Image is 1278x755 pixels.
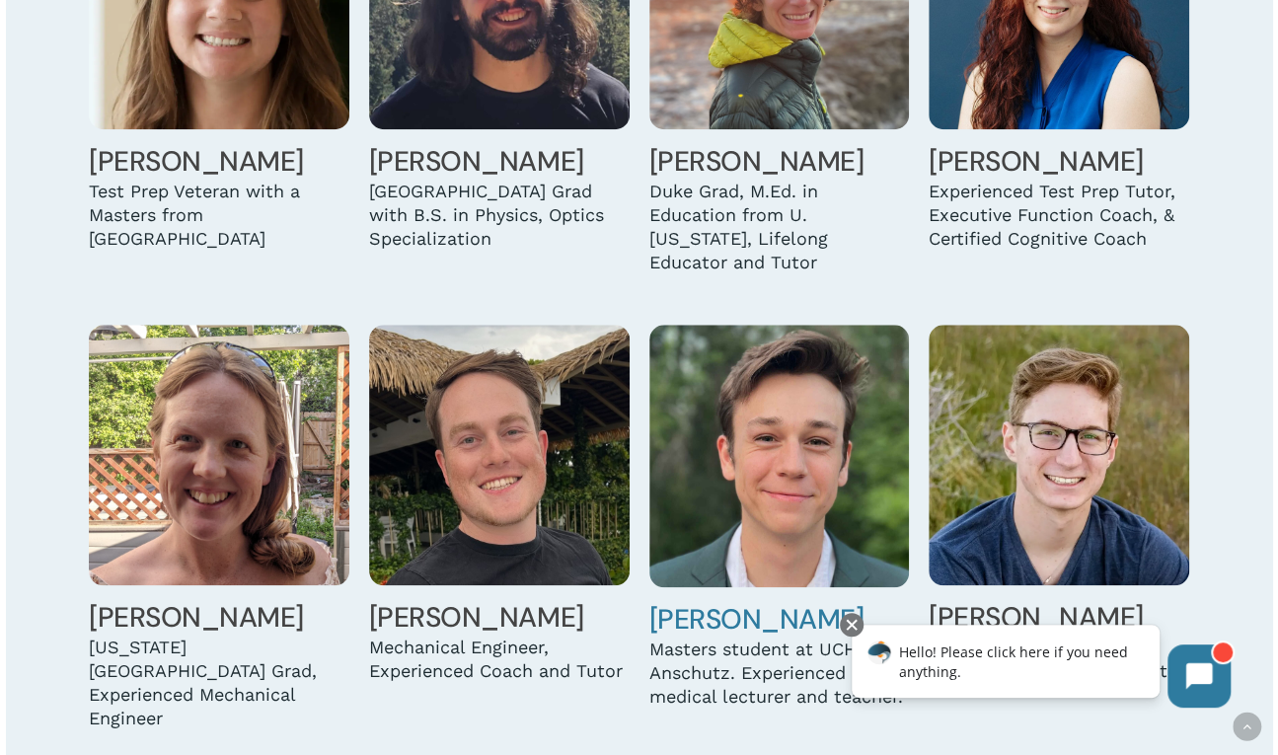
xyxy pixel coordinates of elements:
iframe: Chatbot [831,609,1250,727]
div: Test Prep Veteran with a Masters from [GEOGRAPHIC_DATA] [89,180,349,251]
a: [PERSON_NAME] [89,143,304,180]
div: Experienced Test Prep Tutor, Executive Function Coach, & Certified Cognitive Coach [929,180,1189,251]
img: Ryan Suckow [649,325,910,586]
a: [PERSON_NAME] [89,599,304,636]
img: Ashlie Reott [89,325,349,585]
a: [PERSON_NAME] [649,143,865,180]
a: [PERSON_NAME] [369,599,584,636]
div: Duke Grad, M.Ed. in Education from U. [US_STATE], Lifelong Educator and Tutor [649,180,910,274]
div: [US_STATE][GEOGRAPHIC_DATA] Grad, Experienced Mechanical Engineer [89,636,349,730]
img: Andrew Swackhamer [929,325,1189,585]
img: Danny Rippe [369,325,630,585]
div: Masters student at UCHealth Anschutz. Experienced medical lecturer and teacher. [649,638,910,709]
a: [PERSON_NAME] [369,143,584,180]
div: Mechanical Engineer, Experienced Coach and Tutor [369,636,630,683]
div: [GEOGRAPHIC_DATA] Grad with B.S. in Physics, Optics Specialization [369,180,630,251]
a: [PERSON_NAME] [929,599,1144,636]
a: [PERSON_NAME] [929,143,1144,180]
a: [PERSON_NAME] [649,601,865,638]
